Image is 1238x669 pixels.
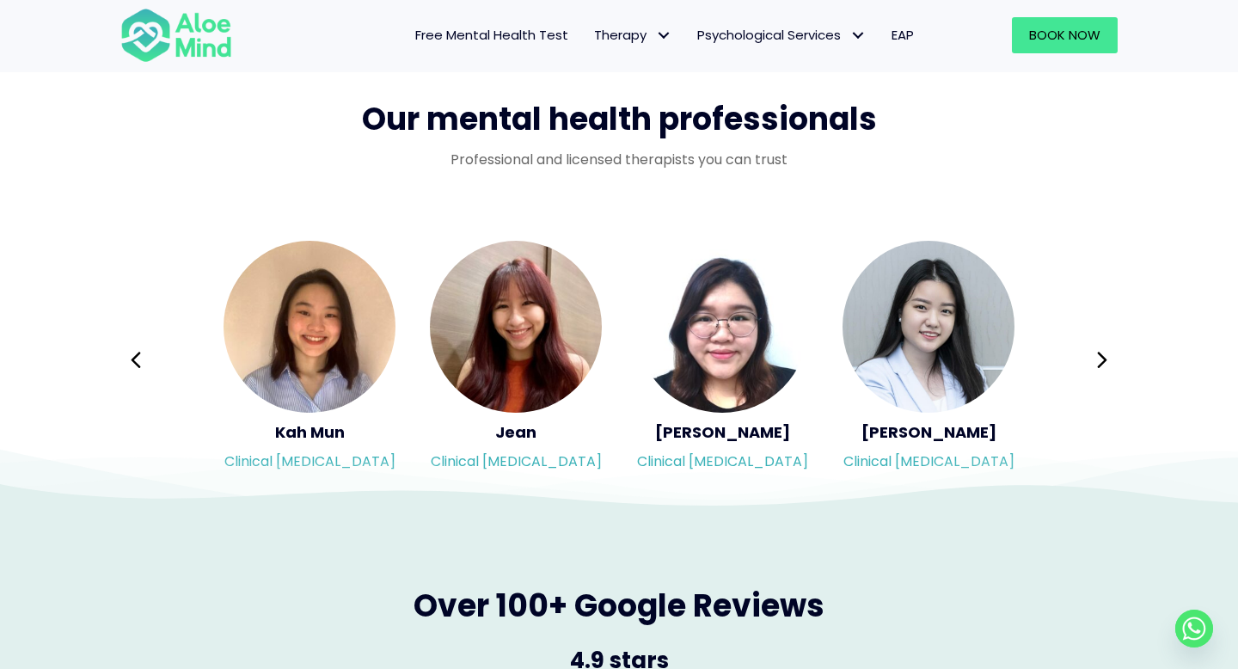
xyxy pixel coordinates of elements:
[636,239,808,482] div: Slide 12 of 3
[843,239,1014,482] div: Slide 13 of 3
[224,241,395,480] a: <h5>Kah Mun</h5><p>Clinical psychologist</p> Kah MunClinical [MEDICAL_DATA]
[636,241,808,480] a: <h5>Wei Shan</h5><p>Clinical psychologist</p> [PERSON_NAME]Clinical [MEDICAL_DATA]
[843,421,1014,443] h5: [PERSON_NAME]
[636,421,808,443] h5: [PERSON_NAME]
[879,17,927,53] a: EAP
[684,17,879,53] a: Psychological ServicesPsychological Services: submenu
[594,26,671,44] span: Therapy
[120,150,1118,169] p: Professional and licensed therapists you can trust
[697,26,866,44] span: Psychological Services
[1012,17,1118,53] a: Book Now
[224,421,395,443] h5: Kah Mun
[415,26,568,44] span: Free Mental Health Test
[1029,26,1100,44] span: Book Now
[120,7,232,64] img: Aloe mind Logo
[430,421,602,443] h5: Jean
[362,97,877,141] span: Our mental health professionals
[224,239,395,482] div: Slide 10 of 3
[402,17,581,53] a: Free Mental Health Test
[845,23,870,48] span: Psychological Services: submenu
[636,241,808,413] img: <h5>Wei Shan</h5><p>Clinical psychologist</p>
[1175,610,1213,648] a: Whatsapp
[651,23,676,48] span: Therapy: submenu
[430,241,602,480] a: <h5>Jean</h5><p>Clinical psychologist</p> JeanClinical [MEDICAL_DATA]
[581,17,684,53] a: TherapyTherapy: submenu
[892,26,914,44] span: EAP
[843,241,1014,413] img: <h5>Yen Li</h5><p>Clinical psychologist</p>
[254,17,927,53] nav: Menu
[430,241,602,413] img: <h5>Jean</h5><p>Clinical psychologist</p>
[843,241,1014,480] a: <h5>Yen Li</h5><p>Clinical psychologist</p> [PERSON_NAME]Clinical [MEDICAL_DATA]
[430,239,602,482] div: Slide 11 of 3
[224,241,395,413] img: <h5>Kah Mun</h5><p>Clinical psychologist</p>
[414,584,824,628] span: Over 100+ Google Reviews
